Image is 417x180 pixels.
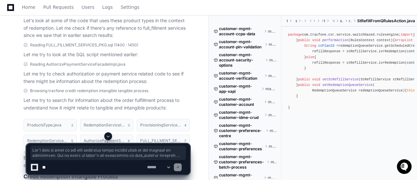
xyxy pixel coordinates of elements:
span: Pylon [65,69,79,74]
span: Logs [102,5,113,9]
p: Let me try to search for information about the order fulfillment process to understand how it mig... [24,97,190,112]
span: service [334,18,335,24]
span: Reading AuthorizePaymentServiceFacadeImpl.java [30,62,125,67]
span: 3 [128,123,130,128]
span: master [268,112,276,118]
h1: ProductsType.java [27,123,61,127]
span: master [269,42,276,47]
span: void [312,38,320,42]
span: import [401,33,413,37]
span: ccPlanId [318,44,334,48]
span: customer-mgmt-account-pin-validation [219,39,263,50]
span: 2 [71,123,73,128]
span: else [306,55,314,59]
button: Start new chat [111,51,119,58]
span: customer-mgmt-account-verification [219,71,263,81]
p: Let me try to look at the SQL script mentioned earlier: [24,51,190,58]
div: com.tracfone.csr.service.switchbased.rulesengine; java.util.ArrayList; [DOMAIN_NAME]; com.tracfon... [288,32,410,110]
span: Users [82,5,94,9]
span: services [295,18,297,24]
span: customer-mgmt-account-security-options [219,52,264,68]
span: setRedemptionQueueService [322,83,373,87]
button: ProvisioningServiceImpl.java4 [137,119,190,131]
span: String [304,44,316,48]
span: master [269,57,277,63]
span: StRefillFromQRulesAction.java [357,18,415,24]
span: rulesengine [349,18,352,24]
button: RedemptionServiceImpl.java3 [80,119,133,131]
div: We're offline, we'll be back soon [22,55,85,60]
span: cbo-v2 [302,18,303,24]
span: Pull Requests [43,5,74,9]
span: Home [22,5,35,9]
button: ProductsType.java2 [24,119,77,131]
span: Browsing tracfone credit redemption intangible tangible process [30,88,148,93]
span: 4 [184,123,186,128]
span: master [268,73,276,78]
span: public [298,77,310,81]
span: this [407,89,415,92]
span: switchbased [340,18,343,24]
span: = [336,44,338,48]
div: Start new chat [22,49,107,55]
span: package [288,33,302,37]
span: ArrayList [395,38,413,42]
span: master [268,99,276,105]
img: PlayerZero [7,7,20,20]
a: Powered byPylon [46,68,79,74]
span: customer-mgmt-account-ccpa-data [219,26,263,37]
span: Settings [121,5,139,9]
span: master [268,29,276,34]
span: performAction [322,38,348,42]
div: Welcome [7,26,119,37]
span: public [298,83,310,87]
iframe: Open customer support [396,158,414,176]
span: tracfone [287,18,288,24]
span: customer-mgmt-customer-preference-centre [219,123,264,139]
p: Let's look at some of the code that uses these product types in the context of redemption. Let me... [24,17,190,39]
span: customer-mgmt-customer-account [219,97,263,107]
span: setStRefillService [322,77,359,81]
span: void [312,83,320,87]
span: Lor'i dolo si amet co adi elit sedd eius tempo incidid utlab et dol magnaal en adminimven. Qui no... [32,148,184,158]
span: void [312,77,320,81]
span: Reading FULL_FILLMENT_SERVICES_PKG.sql (1400 : 1450) [30,42,138,48]
img: 1736555170064-99ba0984-63c1-480f-8ee9-699278ef63ed [7,49,18,60]
span: master [270,128,276,133]
span: customer-mgmt-app-xapi [219,84,260,94]
span: master [265,86,276,91]
span: public [298,38,310,42]
span: tracfone [324,18,325,24]
h1: RedemptionServiceImpl.java [84,123,125,127]
span: customer-mgmt-customer-idme-crud [219,110,263,120]
h1: ProvisioningServiceImpl.java [140,123,181,127]
p: Let me try to check authorization or payment service related code to see if there might be inform... [24,70,190,85]
span: (RulesContext context) [348,38,393,42]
